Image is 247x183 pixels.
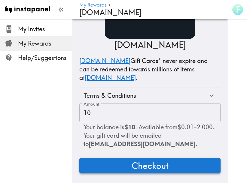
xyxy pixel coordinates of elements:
[124,123,135,131] b: $10
[132,160,169,172] span: Checkout
[84,123,215,148] span: Your balance is . Available from $0.01 - 2,000 . Your gift card will be emailed to .
[79,2,107,8] a: My Rewards
[84,101,99,107] label: Amount
[79,57,130,64] a: [DOMAIN_NAME]
[79,8,216,17] h4: [DOMAIN_NAME]
[89,140,196,148] span: [EMAIL_ADDRESS][DOMAIN_NAME]
[18,39,72,48] span: My Rewards
[79,88,221,103] div: Terms & Conditions
[85,74,136,81] a: [DOMAIN_NAME]
[18,25,72,33] span: My Invites
[79,158,221,173] button: Checkout
[84,91,208,100] div: Terms & Conditions
[18,54,72,62] span: Help/Suggestions
[114,39,186,51] p: [DOMAIN_NAME]
[232,4,244,16] button: F
[79,57,221,82] p: Gift Cards* never expire and can be redeemed towards millions of items at .
[236,4,240,15] span: F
